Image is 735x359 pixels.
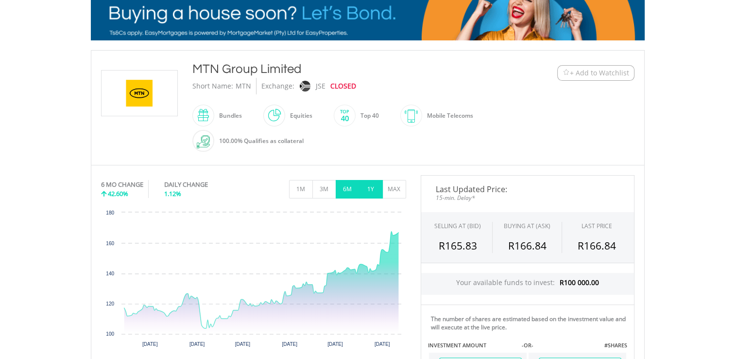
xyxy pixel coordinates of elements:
[560,278,599,287] span: R100 000.00
[428,193,627,202] span: 15-min. Delay*
[330,78,356,94] div: CLOSED
[316,78,325,94] div: JSE
[439,239,477,252] span: R165.83
[359,180,383,198] button: 1Y
[142,341,158,347] text: [DATE]
[563,69,570,76] img: Watchlist
[422,104,473,127] div: Mobile Telecoms
[106,331,114,337] text: 100
[219,137,304,145] span: 100.00% Qualifies as collateral
[282,341,297,347] text: [DATE]
[101,180,143,189] div: 6 MO CHANGE
[382,180,406,198] button: MAX
[101,208,406,354] div: Chart. Highcharts interactive chart.
[106,301,114,306] text: 120
[312,180,336,198] button: 3M
[164,180,240,189] div: DAILY CHANGE
[214,104,242,127] div: Bundles
[434,222,481,230] div: SELLING AT (BID)
[508,239,546,252] span: R166.84
[356,104,379,127] div: Top 40
[578,239,616,252] span: R166.84
[261,78,294,94] div: Exchange:
[106,241,114,246] text: 160
[236,78,251,94] div: MTN
[336,180,359,198] button: 6M
[164,189,181,198] span: 1.12%
[428,185,627,193] span: Last Updated Price:
[108,189,128,198] span: 42.60%
[327,341,343,347] text: [DATE]
[235,341,250,347] text: [DATE]
[557,65,634,81] button: Watchlist + Add to Watchlist
[431,315,630,331] div: The number of shares are estimated based on the investment value and will execute at the live price.
[504,222,550,230] span: BUYING AT (ASK)
[299,81,310,91] img: jse.png
[285,104,312,127] div: Equities
[428,341,486,349] label: INVESTMENT AMOUNT
[197,135,210,148] img: collateral-qualifying-green.svg
[106,210,114,215] text: 180
[103,71,176,116] img: EQU.ZA.MTN.png
[570,68,629,78] span: + Add to Watchlist
[101,208,406,354] svg: Interactive chart
[106,271,114,276] text: 140
[289,180,313,198] button: 1M
[521,341,533,349] label: -OR-
[374,341,390,347] text: [DATE]
[192,78,233,94] div: Short Name:
[581,222,612,230] div: LAST PRICE
[604,341,627,349] label: #SHARES
[189,341,205,347] text: [DATE]
[192,60,497,78] div: MTN Group Limited
[421,273,634,295] div: Your available funds to invest:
